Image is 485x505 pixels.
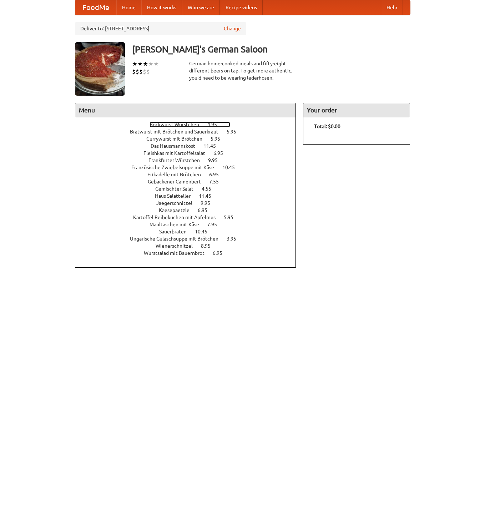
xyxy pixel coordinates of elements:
a: Currywurst mit Brötchen 5.95 [146,136,233,142]
span: Frikadelle mit Brötchen [147,172,208,177]
span: 3.95 [227,236,243,242]
li: ★ [148,60,153,68]
a: Fleishkas mit Kartoffelsalat 6.95 [143,150,236,156]
a: Recipe videos [220,0,263,15]
span: Bratwurst mit Brötchen und Sauerkraut [130,129,226,135]
span: Ungarische Gulaschsuppe mit Brötchen [130,236,226,242]
span: 9.95 [208,157,225,163]
li: $ [132,68,136,76]
a: Frankfurter Würstchen 9.95 [148,157,231,163]
span: Wienerschnitzel [156,243,200,249]
span: Gemischter Salat [155,186,201,192]
a: Ungarische Gulaschsuppe mit Brötchen 3.95 [130,236,249,242]
b: Total: $0.00 [314,123,340,129]
span: Jaegerschnitzel [156,200,199,206]
li: $ [136,68,139,76]
a: Home [116,0,141,15]
a: Haus Salatteller 11.45 [155,193,224,199]
a: Jaegerschnitzel 9.95 [156,200,223,206]
span: 4.95 [207,122,224,127]
span: Französische Zwiebelsuppe mit Käse [131,165,221,170]
span: 11.45 [203,143,223,149]
span: 11.45 [199,193,218,199]
span: 5.95 [224,214,241,220]
a: Gemischter Salat 4.55 [155,186,224,192]
span: 7.55 [209,179,226,185]
a: Who we are [182,0,220,15]
span: Currywurst mit Brötchen [146,136,209,142]
h4: Your order [303,103,410,117]
span: Gebackener Camenbert [148,179,208,185]
div: German home-cooked meals and fifty-eight different beers on tap. To get more authentic, you'd nee... [189,60,296,81]
a: FoodMe [75,0,116,15]
a: Wienerschnitzel 8.95 [156,243,224,249]
span: 7.95 [207,222,224,227]
a: Bockwurst Würstchen 4.95 [150,122,230,127]
span: 6.95 [198,207,214,213]
a: Französische Zwiebelsuppe mit Käse 10.45 [131,165,248,170]
h4: Menu [75,103,296,117]
li: $ [146,68,150,76]
a: Bratwurst mit Brötchen und Sauerkraut 5.95 [130,129,249,135]
span: 4.55 [202,186,218,192]
a: Frikadelle mit Brötchen 6.95 [147,172,232,177]
li: ★ [132,60,137,68]
span: Sauerbraten [159,229,194,234]
span: Fleishkas mit Kartoffelsalat [143,150,212,156]
span: 9.95 [201,200,217,206]
span: Wurstsalad mit Bauernbrot [144,250,212,256]
span: Haus Salatteller [155,193,198,199]
span: 6.95 [209,172,226,177]
span: Maultaschen mit Käse [150,222,206,227]
span: Kartoffel Reibekuchen mit Apfelmus [133,214,223,220]
a: Gebackener Camenbert 7.55 [148,179,232,185]
span: Kaesepaetzle [159,207,197,213]
a: Wurstsalad mit Bauernbrot 6.95 [144,250,236,256]
a: Maultaschen mit Käse 7.95 [150,222,230,227]
a: Kartoffel Reibekuchen mit Apfelmus 5.95 [133,214,247,220]
span: 6.95 [213,150,230,156]
span: Das Hausmannskost [151,143,202,149]
li: ★ [137,60,143,68]
span: 8.95 [201,243,218,249]
span: 10.45 [195,229,214,234]
img: angular.jpg [75,42,125,96]
span: 6.95 [213,250,229,256]
li: $ [139,68,143,76]
a: Sauerbraten 10.45 [159,229,221,234]
a: Change [224,25,241,32]
a: Das Hausmannskost 11.45 [151,143,229,149]
span: 5.95 [211,136,227,142]
a: Kaesepaetzle 6.95 [159,207,221,213]
div: Deliver to: [STREET_ADDRESS] [75,22,246,35]
li: ★ [143,60,148,68]
a: How it works [141,0,182,15]
li: $ [143,68,146,76]
span: Frankfurter Würstchen [148,157,207,163]
span: 10.45 [222,165,242,170]
span: 5.95 [227,129,243,135]
span: Bockwurst Würstchen [150,122,206,127]
a: Help [381,0,403,15]
li: ★ [153,60,159,68]
h3: [PERSON_NAME]'s German Saloon [132,42,410,56]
